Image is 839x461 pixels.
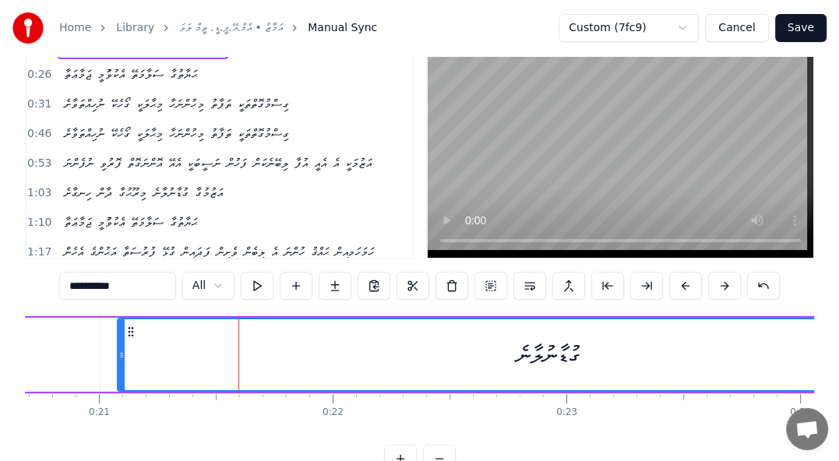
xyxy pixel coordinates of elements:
img: youka [12,12,44,44]
span: ގުޑާނުލާނެ [151,184,190,202]
span: 1:10 [27,215,51,230]
span: ސަލާމަތޭ [129,65,165,83]
span: ތަފާތު [208,125,232,143]
span: Manual Sync [308,20,377,36]
a: އަމާޒު • އެމް.އޭ.ޕީ.ޑީ. ތީމް ލަވަ [179,20,283,36]
span: ހަމަހަމއިން [333,243,375,261]
span: 0:46 [27,126,51,142]
span: ޖަމާޢަތާ [62,213,93,231]
span: އުފާ [292,154,308,172]
span: ގުޅޭ [160,243,177,261]
a: Library [116,20,154,36]
span: މިޙާލަކީ [135,125,164,143]
span: ހިނގާށެ [62,184,93,202]
span: އޮންނަގޮތް [126,154,164,172]
span: ޙަޔާތުގާ [168,65,199,83]
span: 1:03 [27,185,51,201]
span: ތަފާތު [208,95,232,113]
span: ނުހިއްތަވާށެ [62,95,106,113]
span: އަޒުމުގާ [193,184,224,202]
button: Cancel [705,14,768,42]
span: މިޙާލަކީ [135,95,164,113]
button: Save [775,14,827,42]
div: 0:22 [323,406,344,419]
span: އެ [330,154,340,172]
nav: breadcrumb [59,20,377,36]
span: ގިސްމުގޮތްތަކީ [235,95,290,113]
span: ފަހުން [224,154,248,172]
span: ޙަޔާތުގާ [168,213,199,231]
span: އަޒުމަކީ [343,154,372,172]
span: އެ [269,243,278,261]
span: މިހުންނަހާ [167,125,205,143]
div: 0:21 [89,406,110,419]
span: އެއޭ [167,154,182,172]
span: ފުރުސަތާ [121,243,157,261]
span: އެކުވުުމީ [96,65,126,83]
span: ޖަމާޢަތާ [62,65,93,83]
span: އެހެން [62,243,85,261]
span: ވެށިން [214,243,238,261]
span: ގޯހެކޭ [109,125,132,143]
span: ނަސީބަކީ [185,154,221,172]
span: އެކުވުުމީ [96,213,126,231]
span: ދާން [96,184,114,202]
span: ފޮރުވި [98,154,123,172]
span: މިރޫޙުގާ [117,184,148,202]
span: ނުހިއްތަވާށެ [62,125,106,143]
span: ފަދައިން [180,243,211,261]
span: 0:53 [27,156,51,171]
div: 0:24 [790,406,811,419]
span: ސަލާމަތޭ [129,213,165,231]
span: މިހުންނަހާ [167,95,205,113]
span: ގޯހެކޭ [109,95,132,113]
span: ގިސްމުގޮތްތަކީ [235,125,290,143]
a: Home [59,20,91,36]
div: ގުޑާނުލާނެ [516,337,580,372]
span: އެއީ [312,154,327,172]
span: 1:17 [27,245,51,260]
span: ޙައްޤު [308,243,330,261]
span: ނުފެންނަ [62,154,95,172]
span: ހުންނަ [281,243,305,261]
span: 0:31 [27,97,51,112]
span: އަޙުންގެ [88,243,118,261]
span: ލިބޭނެކަން [251,154,289,172]
div: 0:23 [556,406,577,419]
span: 0:26 [27,67,51,83]
div: Open chat [786,408,828,450]
span: ލިބެން [241,243,266,261]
